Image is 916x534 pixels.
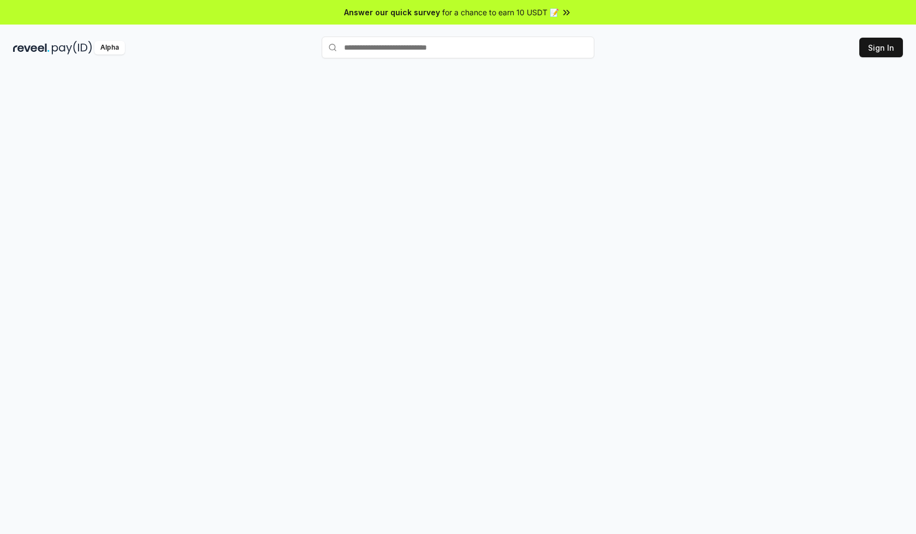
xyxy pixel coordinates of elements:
[13,41,50,55] img: reveel_dark
[344,7,440,18] span: Answer our quick survey
[94,41,125,55] div: Alpha
[442,7,559,18] span: for a chance to earn 10 USDT 📝
[859,38,903,57] button: Sign In
[52,41,92,55] img: pay_id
